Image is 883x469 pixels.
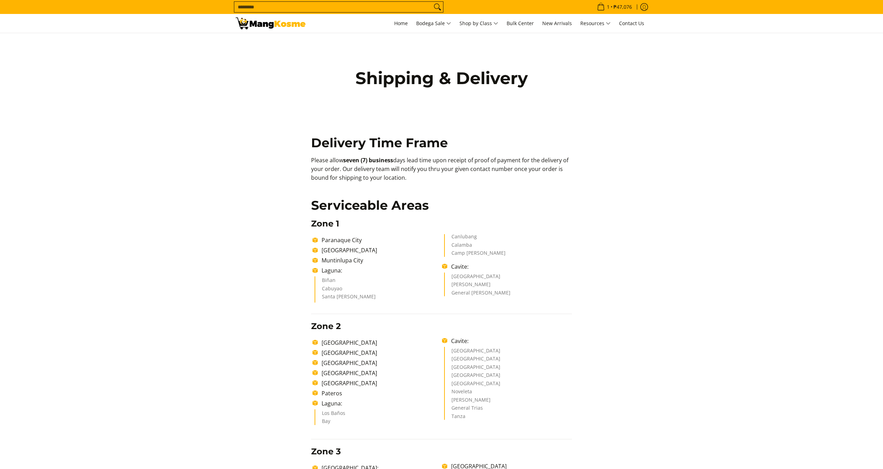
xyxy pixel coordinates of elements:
h2: Delivery Time Frame [311,135,572,151]
li: Cavite: [448,262,572,271]
b: seven (7) business [343,156,393,164]
li: [GEOGRAPHIC_DATA] [451,348,565,357]
span: Resources [580,19,611,28]
span: Bodega Sale [416,19,451,28]
li: Camp [PERSON_NAME] [451,251,565,257]
li: Pateros [318,389,442,397]
li: Los Baños [322,411,435,419]
span: Home [394,20,408,27]
span: Paranaque City [322,236,362,244]
a: Bodega Sale [413,14,455,33]
img: Shipping &amp; Delivery Page l Mang Kosme: Home Appliances Warehouse Sale! [236,17,306,29]
li: [GEOGRAPHIC_DATA] [318,379,442,387]
span: • [595,3,634,11]
nav: Main Menu [312,14,648,33]
li: [PERSON_NAME] [451,282,565,290]
p: Please allow days lead time upon receipt of proof of payment for the delivery of your order. Our ... [311,156,572,189]
li: Biñan [322,278,435,286]
li: Tanza [451,414,565,420]
span: Contact Us [619,20,644,27]
a: Contact Us [616,14,648,33]
li: [GEOGRAPHIC_DATA] [451,274,565,282]
h3: Zone 2 [311,321,572,332]
h3: Zone 3 [311,446,572,457]
li: [GEOGRAPHIC_DATA] [451,356,565,365]
li: [GEOGRAPHIC_DATA] [451,373,565,381]
li: [GEOGRAPHIC_DATA] [451,365,565,373]
li: Cabuyao [322,286,435,295]
li: [PERSON_NAME] [451,397,565,406]
li: Canlubang [451,234,565,243]
a: Resources [577,14,614,33]
li: Santa [PERSON_NAME] [322,294,435,303]
span: ₱47,076 [612,5,633,9]
li: Cavite: [448,337,572,345]
li: Laguna: [318,266,442,275]
li: Muntinlupa City [318,256,442,265]
h1: Shipping & Delivery [340,68,543,89]
li: [GEOGRAPHIC_DATA] [318,338,442,347]
a: Shop by Class [456,14,502,33]
li: General [PERSON_NAME] [451,290,565,297]
span: New Arrivals [542,20,572,27]
span: 1 [606,5,611,9]
li: Calamba [451,243,565,251]
li: Noveleta [451,389,565,397]
button: Search [432,2,443,12]
li: [GEOGRAPHIC_DATA] [318,369,442,377]
li: General Trias [451,405,565,414]
span: Bulk Center [507,20,534,27]
li: Laguna: [318,399,442,408]
a: New Arrivals [539,14,575,33]
span: Shop by Class [459,19,498,28]
li: [GEOGRAPHIC_DATA] [318,246,442,254]
li: Bay [322,419,435,425]
li: [GEOGRAPHIC_DATA] [318,359,442,367]
li: [GEOGRAPHIC_DATA] [451,381,565,389]
a: Home [391,14,411,33]
a: Bulk Center [503,14,537,33]
h3: Zone 1 [311,218,572,229]
h2: Serviceable Areas [311,198,572,213]
li: [GEOGRAPHIC_DATA] [318,349,442,357]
